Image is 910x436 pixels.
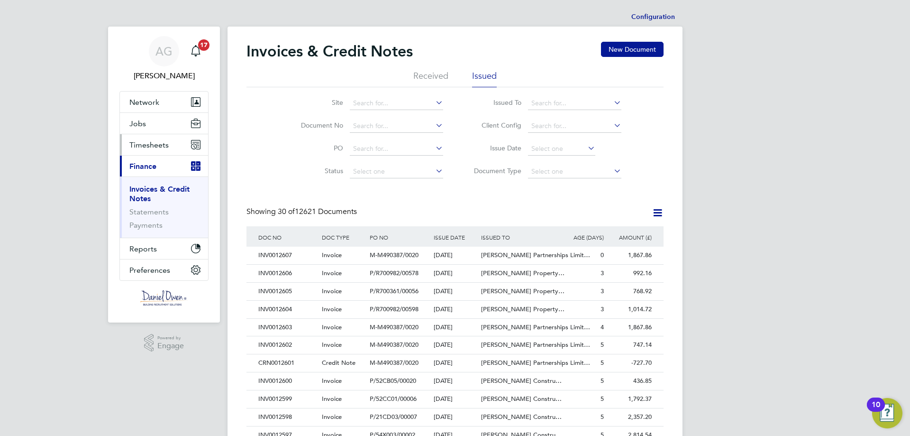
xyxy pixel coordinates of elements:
span: 5 [601,341,604,349]
span: 0 [601,251,604,259]
span: P/R700361/00056 [370,287,419,295]
span: AG [155,45,173,57]
button: Finance [120,156,208,176]
div: [DATE] [431,408,479,426]
button: Reports [120,238,208,259]
input: Search for... [350,97,443,110]
input: Search for... [350,120,443,133]
div: DOC NO [256,226,319,248]
div: [DATE] [431,247,479,264]
span: P/R700982/00578 [370,269,419,277]
div: ISSUED TO [479,226,558,248]
img: danielowen-logo-retina.png [140,290,188,306]
div: 10 [872,405,880,417]
div: 1,867.86 [606,319,654,336]
div: 436.85 [606,372,654,390]
span: [PERSON_NAME] Partnerships Limit… [481,341,590,349]
li: Configuration [631,8,675,27]
span: [PERSON_NAME] Property… [481,287,564,295]
input: Select one [528,142,595,156]
div: Finance [120,176,208,238]
span: P/52CB05/00020 [370,377,416,385]
input: Select one [528,165,621,178]
div: 2,357.20 [606,408,654,426]
div: [DATE] [431,372,479,390]
span: Finance [129,162,156,171]
span: P/21CD03/00007 [370,413,417,421]
div: [DATE] [431,319,479,336]
span: Network [129,98,159,107]
span: Reports [129,244,157,253]
span: [PERSON_NAME] Property… [481,305,564,313]
span: Timesheets [129,140,169,149]
span: 30 of [278,207,295,216]
label: Status [289,167,343,175]
a: Invoices & Credit Notes [129,185,190,203]
div: [DATE] [431,283,479,300]
span: 5 [601,359,604,367]
h2: Invoices & Credit Notes [246,42,413,61]
button: Jobs [120,113,208,134]
div: 747.14 [606,336,654,354]
span: Invoice [322,341,342,349]
label: Site [289,98,343,107]
span: M-M490387/0020 [370,359,419,367]
span: Invoice [322,377,342,385]
span: Invoice [322,305,342,313]
li: Received [413,70,448,87]
span: 5 [601,413,604,421]
a: Go to home page [119,290,209,306]
div: ISSUE DATE [431,226,479,248]
span: M-M490387/0020 [370,341,419,349]
input: Search for... [350,142,443,156]
span: P/R700982/00598 [370,305,419,313]
div: [DATE] [431,336,479,354]
div: 768.92 [606,283,654,300]
span: Invoice [322,413,342,421]
div: [DATE] [431,265,479,282]
div: INV0012602 [256,336,319,354]
div: [DATE] [431,301,479,318]
div: AGE (DAYS) [558,226,606,248]
div: INV0012598 [256,408,319,426]
span: Invoice [322,323,342,331]
span: [PERSON_NAME] Partnerships Limit… [481,251,590,259]
a: Payments [129,221,163,230]
div: -727.70 [606,354,654,372]
input: Search for... [528,120,621,133]
button: New Document [601,42,664,57]
div: INV0012603 [256,319,319,336]
label: PO [289,144,343,152]
span: Jobs [129,119,146,128]
span: Invoice [322,287,342,295]
button: Preferences [120,260,208,280]
div: AMOUNT (£) [606,226,654,248]
span: Invoice [322,269,342,277]
div: DOC TYPE [319,226,367,248]
label: Document No [289,121,343,130]
span: 5 [601,395,604,403]
span: 3 [601,269,604,277]
span: Amy Garcia [119,70,209,82]
span: Powered by [157,334,184,342]
input: Select one [350,165,443,178]
div: INV0012604 [256,301,319,318]
div: [DATE] [431,390,479,408]
span: [PERSON_NAME] Property… [481,269,564,277]
div: Showing [246,207,359,217]
div: INV0012607 [256,247,319,264]
div: 1,867.86 [606,247,654,264]
label: Document Type [467,167,521,175]
span: [PERSON_NAME] Constru… [481,377,562,385]
div: [DATE] [431,354,479,372]
span: 12621 Documents [278,207,357,216]
span: M-M490387/0020 [370,323,419,331]
span: 3 [601,287,604,295]
span: M-M490387/0020 [370,251,419,259]
label: Issued To [467,98,521,107]
span: Engage [157,342,184,350]
div: 1,792.37 [606,390,654,408]
button: Network [120,92,208,112]
div: 1,014.72 [606,301,654,318]
div: INV0012606 [256,265,319,282]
